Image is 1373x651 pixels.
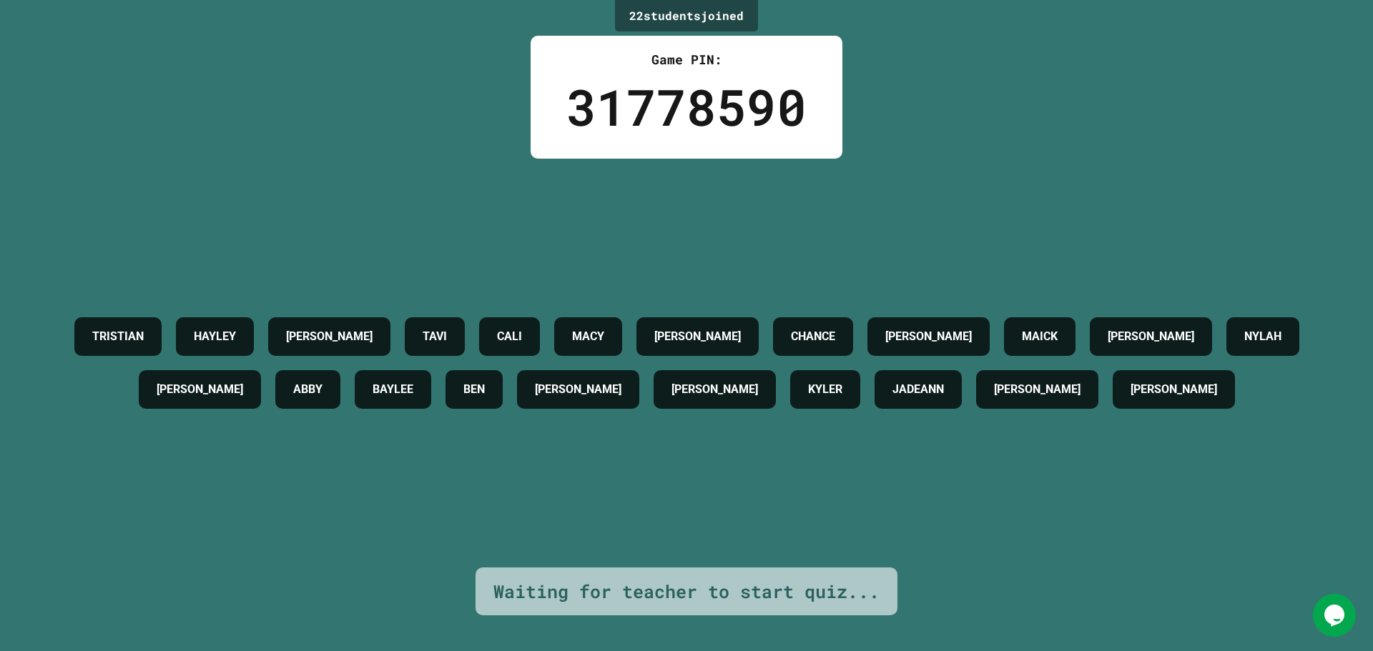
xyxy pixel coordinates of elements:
h4: [PERSON_NAME] [654,328,741,345]
div: Waiting for teacher to start quiz... [493,578,880,605]
h4: CALI [497,328,522,345]
h4: [PERSON_NAME] [994,381,1081,398]
h4: [PERSON_NAME] [286,328,373,345]
h4: MAICK [1022,328,1058,345]
h4: BAYLEE [373,381,413,398]
h4: JADEANN [892,381,944,398]
h4: MACY [572,328,604,345]
div: Game PIN: [566,50,807,69]
h4: BEN [463,381,485,398]
h4: HAYLEY [194,328,236,345]
h4: [PERSON_NAME] [157,381,243,398]
h4: [PERSON_NAME] [1131,381,1217,398]
h4: KYLER [808,381,842,398]
h4: NYLAH [1244,328,1281,345]
h4: [PERSON_NAME] [671,381,758,398]
iframe: chat widget [1313,594,1359,637]
h4: [PERSON_NAME] [1108,328,1194,345]
h4: [PERSON_NAME] [535,381,621,398]
h4: TRISTIAN [92,328,144,345]
h4: CHANCE [791,328,835,345]
h4: [PERSON_NAME] [885,328,972,345]
h4: ABBY [293,381,323,398]
div: 31778590 [566,69,807,144]
h4: TAVI [423,328,447,345]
